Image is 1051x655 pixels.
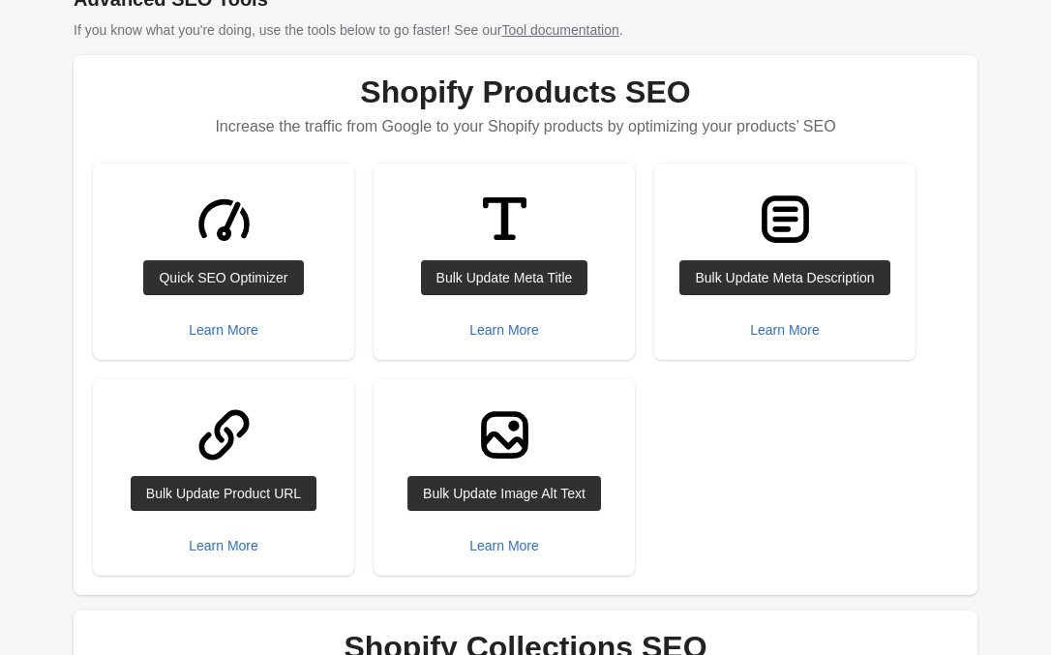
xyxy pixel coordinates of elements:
[93,74,958,109] h1: Shopify Products SEO
[131,476,316,511] a: Bulk Update Product URL
[181,313,266,347] button: Learn More
[749,183,822,255] img: TextBlockMajor-3e13e55549f1fe4aa18089e576148c69364b706dfb80755316d4ac7f5c51f4c3.svg
[742,313,827,347] button: Learn More
[407,476,601,511] a: Bulk Update Image Alt Text
[181,528,266,563] button: Learn More
[679,260,889,295] a: Bulk Update Meta Description
[189,538,258,553] div: Learn More
[159,270,287,285] div: Quick SEO Optimizer
[462,528,547,563] button: Learn More
[695,270,874,285] div: Bulk Update Meta Description
[423,486,586,501] div: Bulk Update Image Alt Text
[189,322,258,338] div: Learn More
[146,486,301,501] div: Bulk Update Product URL
[469,538,539,553] div: Learn More
[501,22,618,38] a: Tool documentation
[143,260,303,295] a: Quick SEO Optimizer
[468,399,541,471] img: ImageMajor-6988ddd70c612d22410311fee7e48670de77a211e78d8e12813237d56ef19ad4.svg
[188,183,260,255] img: GaugeMajor-1ebe3a4f609d70bf2a71c020f60f15956db1f48d7107b7946fc90d31709db45e.svg
[436,270,573,285] div: Bulk Update Meta Title
[421,260,588,295] a: Bulk Update Meta Title
[188,399,260,471] img: LinkMinor-ab1ad89fd1997c3bec88bdaa9090a6519f48abaf731dc9ef56a2f2c6a9edd30f.svg
[469,322,539,338] div: Learn More
[468,183,541,255] img: TitleMinor-8a5de7e115299b8c2b1df9b13fb5e6d228e26d13b090cf20654de1eaf9bee786.svg
[74,20,977,40] p: If you know what you're doing, use the tools below to go faster! See our .
[462,313,547,347] button: Learn More
[93,109,958,144] p: Increase the traffic from Google to your Shopify products by optimizing your products’ SEO
[750,322,820,338] div: Learn More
